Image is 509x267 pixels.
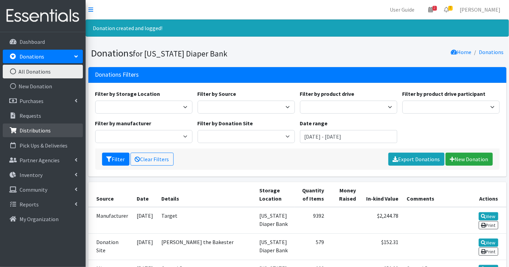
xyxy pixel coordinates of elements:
[95,119,151,127] label: Filter by manufacturer
[402,90,486,98] label: Filter by product drive participant
[433,6,437,11] span: 2
[479,221,498,229] a: Print
[20,53,44,60] p: Donations
[20,171,42,178] p: Inventory
[479,49,504,55] a: Donations
[20,157,60,164] p: Partner Agencies
[385,3,420,16] a: User Guide
[3,109,83,123] a: Requests
[388,153,445,166] a: Export Donations
[91,47,295,59] h1: Donations
[3,183,83,196] a: Community
[300,119,328,127] label: Date range
[20,38,45,45] p: Dashboard
[133,207,158,234] td: [DATE]
[255,182,295,207] th: Storage Location
[102,153,129,166] button: Filter
[255,207,295,234] td: [US_STATE] Diaper Bank
[451,49,472,55] a: Home
[20,186,47,193] p: Community
[479,212,498,220] a: View
[133,182,158,207] th: Date
[446,153,493,166] a: New Donation
[295,233,328,260] td: 579
[88,233,133,260] td: Donation Site
[20,127,51,134] p: Distributions
[3,4,83,27] img: HumanEssentials
[455,3,506,16] a: [PERSON_NAME]
[295,182,328,207] th: Quantity of Items
[3,168,83,182] a: Inventory
[3,139,83,152] a: Pick Ups & Deliveries
[3,65,83,78] a: All Donations
[20,142,68,149] p: Pick Ups & Deliveries
[360,182,403,207] th: In-kind Value
[95,90,160,98] label: Filter by Storage Location
[3,124,83,137] a: Distributions
[328,182,360,207] th: Money Raised
[20,201,39,208] p: Reports
[133,233,158,260] td: [DATE]
[472,182,506,207] th: Actions
[86,20,509,37] div: Donation created and logged!
[423,3,439,16] a: 2
[479,247,498,256] a: Print
[198,119,253,127] label: Filter by Donation Site
[448,6,453,11] span: 7
[20,112,41,119] p: Requests
[88,207,133,234] td: Manufacturer
[403,182,473,207] th: Comments
[158,233,256,260] td: [PERSON_NAME] the Bakester
[3,153,83,167] a: Partner Agencies
[295,207,328,234] td: 9392
[3,198,83,211] a: Reports
[95,71,139,78] h3: Donations Filters
[360,207,403,234] td: $2,244.78
[3,79,83,93] a: New Donation
[20,98,44,104] p: Purchases
[198,90,236,98] label: Filter by Source
[3,35,83,49] a: Dashboard
[158,207,256,234] td: Target
[300,130,397,143] input: January 1, 2011 - December 31, 2011
[3,94,83,108] a: Purchases
[133,49,228,59] small: for [US_STATE] Diaper Bank
[131,153,174,166] a: Clear Filters
[158,182,256,207] th: Details
[3,212,83,226] a: My Organization
[88,182,133,207] th: Source
[439,3,455,16] a: 7
[3,50,83,63] a: Donations
[255,233,295,260] td: [US_STATE] Diaper Bank
[360,233,403,260] td: $152.31
[20,216,59,222] p: My Organization
[479,239,498,247] a: View
[300,90,355,98] label: Filter by product drive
